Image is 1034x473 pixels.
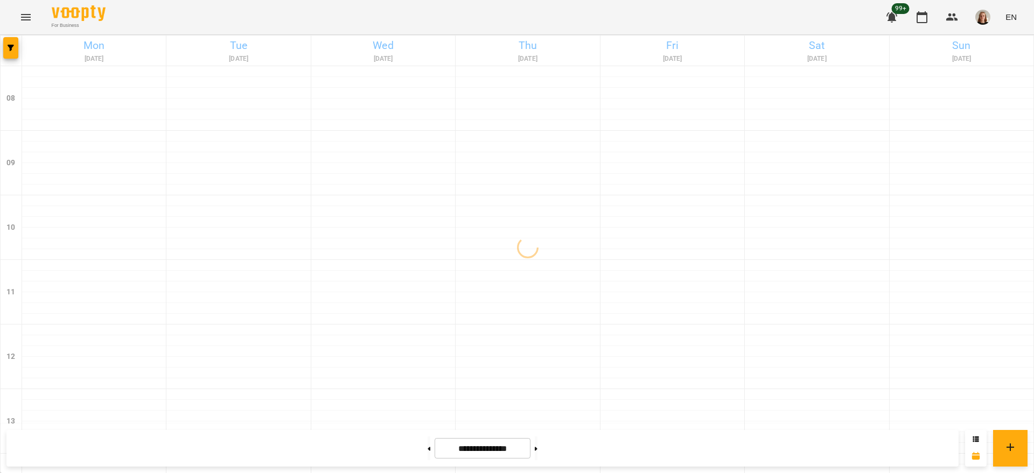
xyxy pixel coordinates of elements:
span: EN [1005,11,1017,23]
span: 99+ [892,3,910,14]
h6: Fri [602,37,743,54]
h6: [DATE] [891,54,1032,64]
button: EN [1001,7,1021,27]
h6: 13 [6,415,15,427]
h6: 10 [6,222,15,234]
h6: [DATE] [746,54,887,64]
h6: Tue [168,37,309,54]
h6: 08 [6,93,15,104]
img: Voopty Logo [52,5,106,21]
h6: Thu [457,37,598,54]
h6: Sat [746,37,887,54]
button: Menu [13,4,39,30]
h6: [DATE] [24,54,164,64]
h6: [DATE] [313,54,453,64]
span: For Business [52,22,106,29]
h6: Mon [24,37,164,54]
h6: [DATE] [457,54,598,64]
h6: [DATE] [168,54,309,64]
h6: 12 [6,351,15,363]
h6: 11 [6,286,15,298]
h6: 09 [6,157,15,169]
img: e463ab4db9d2a11d631212325630ef6a.jpeg [975,10,990,25]
h6: Wed [313,37,453,54]
h6: [DATE] [602,54,743,64]
h6: Sun [891,37,1032,54]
